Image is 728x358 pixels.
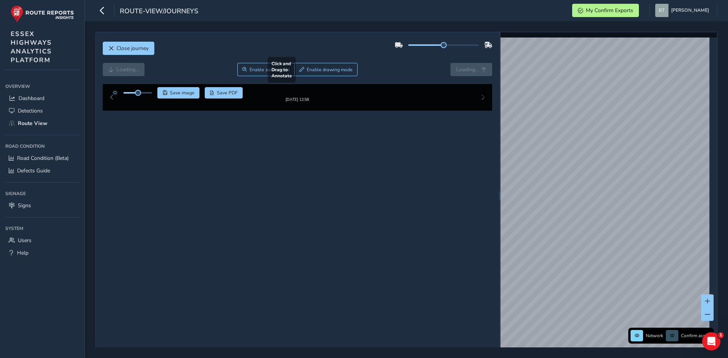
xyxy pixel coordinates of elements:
[307,67,353,73] span: Enable drawing mode
[11,30,52,64] span: ESSEX HIGHWAYS ANALYTICS PLATFORM
[702,332,720,350] iframe: Intercom live chat
[249,67,290,73] span: Enable zoom mode
[5,234,79,247] a: Users
[217,90,238,96] span: Save PDF
[671,4,709,17] span: [PERSON_NAME]
[18,237,31,244] span: Users
[11,5,74,22] img: rr logo
[157,87,199,98] button: Save
[5,105,79,117] a: Detections
[294,63,358,76] button: Draw
[18,202,31,209] span: Signs
[116,45,149,52] span: Close journey
[681,333,711,339] span: Confirm assets
[17,155,69,162] span: Road Condition (Beta)
[655,4,668,17] img: diamond-layout
[5,223,79,234] div: System
[586,7,633,14] span: My Confirm Exports
[5,188,79,199] div: Signage
[237,63,295,76] button: Zoom
[655,4,712,17] button: [PERSON_NAME]
[103,42,154,55] button: Close journey
[718,332,724,338] span: 1
[18,107,43,114] span: Detections
[274,95,320,103] img: Thumbnail frame
[5,117,79,130] a: Route View
[170,90,195,96] span: Save image
[17,167,50,174] span: Defects Guide
[19,95,44,102] span: Dashboard
[205,87,243,98] button: PDF
[120,6,198,17] span: route-view/journeys
[5,92,79,105] a: Dashboard
[5,152,79,164] a: Road Condition (Beta)
[572,4,639,17] button: My Confirm Exports
[5,164,79,177] a: Defects Guide
[17,249,28,256] span: Help
[5,247,79,259] a: Help
[18,120,47,127] span: Route View
[5,141,79,152] div: Road Condition
[5,199,79,212] a: Signs
[5,81,79,92] div: Overview
[646,333,663,339] span: Network
[274,103,320,108] div: [DATE] 12:58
